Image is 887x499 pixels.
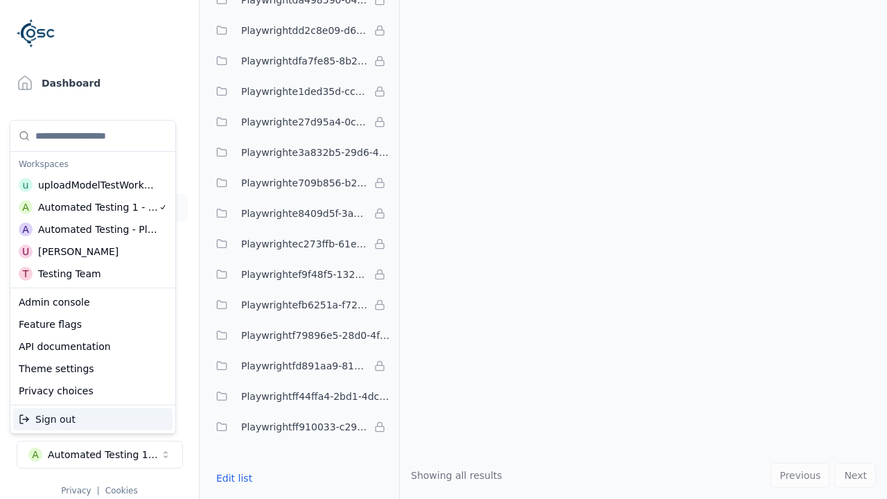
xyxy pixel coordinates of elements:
div: [PERSON_NAME] [38,245,118,259]
div: A [19,200,33,214]
div: U [19,245,33,259]
div: T [19,267,33,281]
div: Feature flags [13,313,173,335]
div: Suggestions [10,288,175,405]
div: Privacy choices [13,380,173,402]
div: u [19,178,33,192]
div: Suggestions [10,405,175,433]
div: Workspaces [13,155,173,174]
div: Admin console [13,291,173,313]
div: A [19,222,33,236]
div: Suggestions [10,121,175,288]
div: Automated Testing - Playwright [38,222,158,236]
div: API documentation [13,335,173,358]
div: Testing Team [38,267,101,281]
div: uploadModelTestWorkspace [38,178,157,192]
div: Sign out [13,408,173,430]
div: Theme settings [13,358,173,380]
div: Automated Testing 1 - Playwright [38,200,159,214]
